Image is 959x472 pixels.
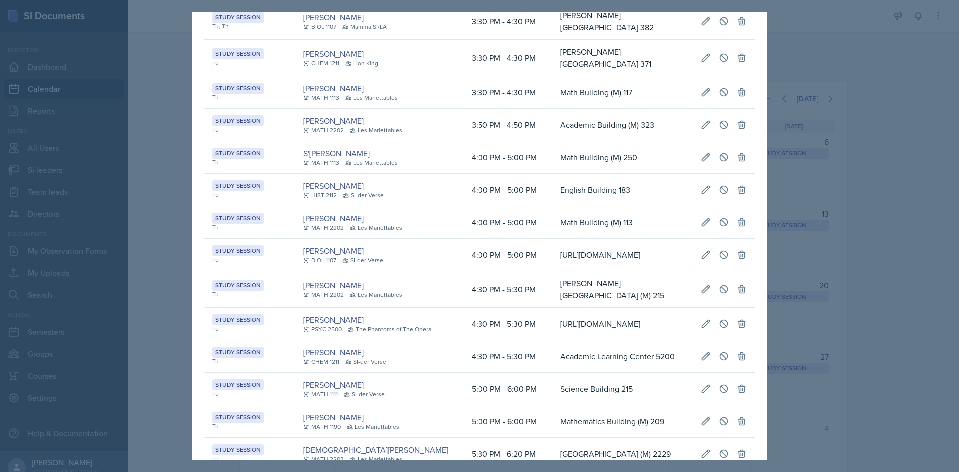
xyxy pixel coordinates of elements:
div: MATH 1111 [303,390,338,399]
td: 4:00 PM - 5:00 PM [464,141,552,174]
div: Les Mariettables [350,455,402,464]
div: CHEM 1211 [303,357,339,366]
div: SI-der Verse [344,390,385,399]
td: 4:00 PM - 5:00 PM [464,239,552,271]
div: Study Session [212,280,264,291]
div: Les Mariettables [347,422,399,431]
div: Tu, Th [212,22,287,31]
td: 5:30 PM - 6:20 PM [464,438,552,470]
a: [PERSON_NAME] [303,411,364,423]
div: MATH 2202 [303,126,344,135]
div: Tu [212,190,287,199]
td: 5:00 PM - 6:00 PM [464,373,552,405]
div: Tu [212,290,287,299]
div: Study Session [212,180,264,191]
td: Science Building 215 [552,373,693,405]
div: Study Session [212,347,264,358]
a: [PERSON_NAME] [303,212,364,224]
div: Study Session [212,48,264,59]
div: Les Mariettables [345,158,398,167]
div: Tu [212,125,287,134]
td: [URL][DOMAIN_NAME] [552,239,693,271]
div: MATH 1113 [303,93,339,102]
td: 3:30 PM - 4:30 PM [464,40,552,76]
div: HIST 2112 [303,191,337,200]
div: Study Session [212,245,264,256]
div: MATH 1190 [303,422,341,431]
div: Tu [212,58,287,67]
div: BIOL 1107 [303,256,336,265]
td: 3:30 PM - 4:30 PM [464,3,552,40]
td: 4:30 PM - 5:30 PM [464,308,552,340]
div: The Phantoms of The Opera [348,325,431,334]
td: Academic Building (M) 323 [552,109,693,141]
a: [PERSON_NAME] [303,379,364,391]
a: [PERSON_NAME] [303,314,364,326]
div: Les Mariettables [345,93,398,102]
a: S'[PERSON_NAME] [303,147,370,159]
td: Math Building (M) 250 [552,141,693,174]
a: [PERSON_NAME] [303,115,364,127]
div: Study Session [212,314,264,325]
a: [DEMOGRAPHIC_DATA][PERSON_NAME] [303,444,448,456]
div: BIOL 1107 [303,22,336,31]
div: MATH 2203 [303,455,344,464]
div: Tu [212,223,287,232]
td: [PERSON_NAME][GEOGRAPHIC_DATA] (M) 215 [552,271,693,308]
div: Study Session [212,412,264,423]
td: 3:50 PM - 4:50 PM [464,109,552,141]
td: Math Building (M) 117 [552,76,693,109]
td: [GEOGRAPHIC_DATA] (M) 2229 [552,438,693,470]
div: Les Mariettables [350,290,402,299]
div: Study Session [212,115,264,126]
a: [PERSON_NAME] [303,279,364,291]
td: 4:30 PM - 5:30 PM [464,271,552,308]
div: Tu [212,357,287,366]
div: Tu [212,158,287,167]
div: Tu [212,389,287,398]
a: [PERSON_NAME] [303,11,364,23]
div: Study Session [212,12,264,23]
div: MATH 1113 [303,158,339,167]
div: Les Mariettables [350,223,402,232]
div: Tu [212,93,287,102]
div: SI-der Verse [343,191,384,200]
td: Math Building (M) 113 [552,206,693,239]
div: Lion King [345,59,378,68]
div: CHEM 1211 [303,59,339,68]
div: Tu [212,324,287,333]
div: PSYC 2500 [303,325,342,334]
a: [PERSON_NAME] [303,346,364,358]
div: SI-der Verse [342,256,383,265]
div: Study Session [212,83,264,94]
div: Tu [212,255,287,264]
td: 4:30 PM - 5:30 PM [464,340,552,373]
td: [PERSON_NAME][GEOGRAPHIC_DATA] 382 [552,3,693,40]
td: English Building 183 [552,174,693,206]
td: [URL][DOMAIN_NAME] [552,308,693,340]
td: 3:30 PM - 4:30 PM [464,76,552,109]
a: [PERSON_NAME] [303,82,364,94]
td: Academic Learning Center 5200 [552,340,693,373]
a: [PERSON_NAME] [303,48,364,60]
div: Study Session [212,379,264,390]
div: Les Mariettables [350,126,402,135]
div: Study Session [212,148,264,159]
a: [PERSON_NAME] [303,180,364,192]
td: 4:00 PM - 5:00 PM [464,206,552,239]
div: MATH 2202 [303,223,344,232]
div: Tu [212,422,287,431]
td: 5:00 PM - 6:00 PM [464,405,552,438]
div: SI-der Verse [345,357,386,366]
div: MATH 2202 [303,290,344,299]
td: Mathematics Building (M) 209 [552,405,693,438]
div: Mamma SI/LA [342,22,387,31]
a: [PERSON_NAME] [303,245,364,257]
td: 4:00 PM - 5:00 PM [464,174,552,206]
div: Study Session [212,213,264,224]
div: Study Session [212,444,264,455]
td: [PERSON_NAME][GEOGRAPHIC_DATA] 371 [552,40,693,76]
div: Tu [212,454,287,463]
